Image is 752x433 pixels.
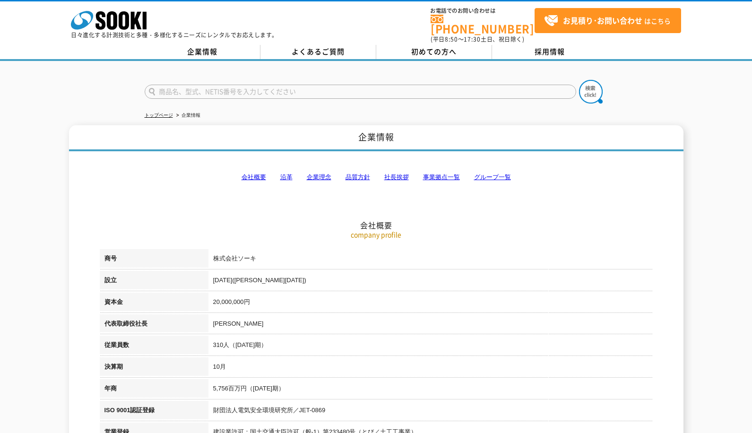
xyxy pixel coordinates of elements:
[579,80,603,104] img: btn_search.png
[431,35,524,43] span: (平日 ～ 土日、祝日除く)
[474,173,511,181] a: グループ一覧
[208,401,653,423] td: 財団法人電気安全環境研究所／JET-0869
[71,32,278,38] p: 日々進化する計測技術と多種・多様化するニーズにレンタルでお応えします。
[445,35,458,43] span: 8:50
[492,45,608,59] a: 採用情報
[100,336,208,357] th: 従業員数
[464,35,481,43] span: 17:30
[411,46,457,57] span: 初めての方へ
[100,293,208,314] th: 資本金
[100,401,208,423] th: ISO 9001認証登録
[208,336,653,357] td: 310人（[DATE]期）
[280,173,293,181] a: 沿革
[208,293,653,314] td: 20,000,000円
[431,8,535,14] span: お電話でのお問い合わせは
[145,45,260,59] a: 企業情報
[100,230,653,240] p: company profile
[100,357,208,379] th: 決算期
[208,249,653,271] td: 株式会社ソーキ
[535,8,681,33] a: お見積り･お問い合わせはこちら
[346,173,370,181] a: 品質方針
[431,15,535,34] a: [PHONE_NUMBER]
[423,173,460,181] a: 事業拠点一覧
[307,173,331,181] a: 企業理念
[208,314,653,336] td: [PERSON_NAME]
[384,173,409,181] a: 社長挨拶
[208,379,653,401] td: 5,756百万円（[DATE]期）
[100,126,653,230] h2: 会社概要
[145,113,173,118] a: トップページ
[100,314,208,336] th: 代表取締役社長
[242,173,266,181] a: 会社概要
[563,15,642,26] strong: お見積り･お問い合わせ
[208,271,653,293] td: [DATE]([PERSON_NAME][DATE])
[376,45,492,59] a: 初めての方へ
[100,271,208,293] th: 設立
[260,45,376,59] a: よくあるご質問
[208,357,653,379] td: 10月
[100,249,208,271] th: 商号
[145,85,576,99] input: 商品名、型式、NETIS番号を入力してください
[100,379,208,401] th: 年商
[69,125,683,151] h1: 企業情報
[544,14,671,28] span: はこちら
[174,111,200,121] li: 企業情報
